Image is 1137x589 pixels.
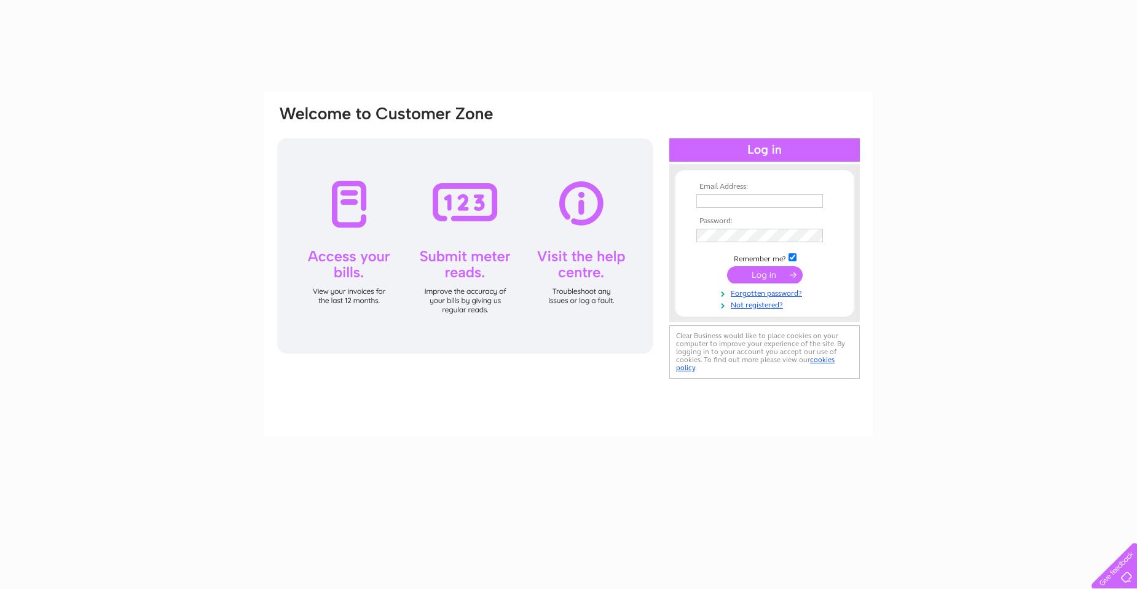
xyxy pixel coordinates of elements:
[693,217,836,226] th: Password:
[676,355,835,372] a: cookies policy
[669,325,860,379] div: Clear Business would like to place cookies on your computer to improve your experience of the sit...
[696,298,836,310] a: Not registered?
[693,251,836,264] td: Remember me?
[693,183,836,191] th: Email Address:
[727,266,803,283] input: Submit
[696,287,836,298] a: Forgotten password?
